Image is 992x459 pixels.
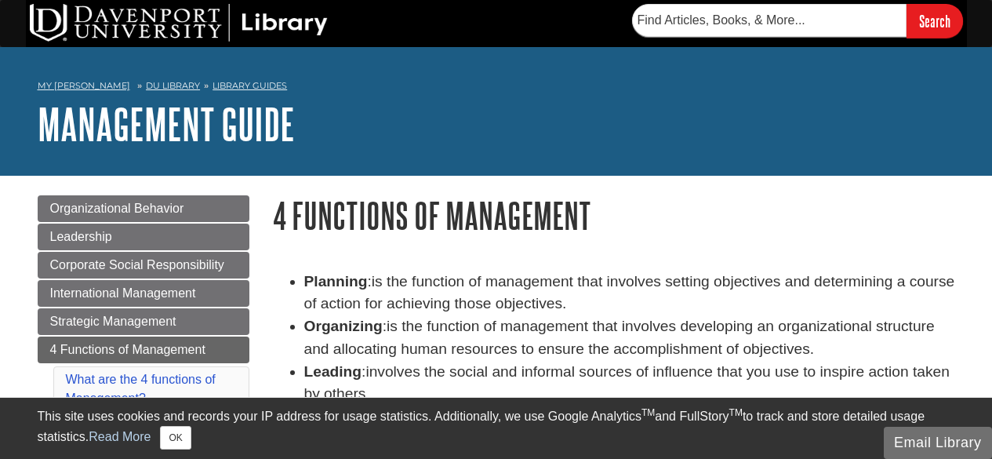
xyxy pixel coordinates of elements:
a: Corporate Social Responsibility [38,252,249,279]
span: Corporate Social Responsibility [50,258,224,271]
a: DU Library [146,80,200,91]
button: Email Library [884,427,992,459]
a: Library Guides [213,80,287,91]
h1: 4 Functions of Management [273,195,955,235]
span: 4 Functions of Management [50,343,205,356]
input: Find Articles, Books, & More... [632,4,907,37]
img: DU Library [30,4,328,42]
li: : [304,315,955,361]
a: Organizational Behavior [38,195,249,222]
a: 4 Functions of Management [38,337,249,363]
a: Leadership [38,224,249,250]
button: Close [160,426,191,450]
a: Read More [89,430,151,443]
nav: breadcrumb [38,75,955,100]
sup: TM [641,407,655,418]
sup: TM [729,407,743,418]
div: This site uses cookies and records your IP address for usage statistics. Additionally, we use Goo... [38,407,955,450]
span: International Management [50,286,196,300]
a: Management Guide [38,100,295,148]
span: Leadership [50,230,112,243]
span: is the function of management that involves developing an organizational structure and allocating... [304,318,935,357]
span: Strategic Management [50,315,176,328]
li: : [304,271,955,316]
strong: Leading [304,363,362,380]
a: What are the 4 functions of Management? [66,373,216,405]
strong: Organizing [304,318,383,334]
a: Strategic Management [38,308,249,335]
input: Search [907,4,963,38]
a: International Management [38,280,249,307]
span: involves the social and informal sources of influence that you use to inspire action taken by oth... [304,363,950,403]
span: is the function of management that involves setting objectives and determining a course of action... [304,273,955,312]
a: My [PERSON_NAME] [38,79,130,93]
form: Searches DU Library's articles, books, and more [632,4,963,38]
span: Organizational Behavior [50,202,184,215]
strong: Planning [304,273,368,290]
li: : [304,361,955,406]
